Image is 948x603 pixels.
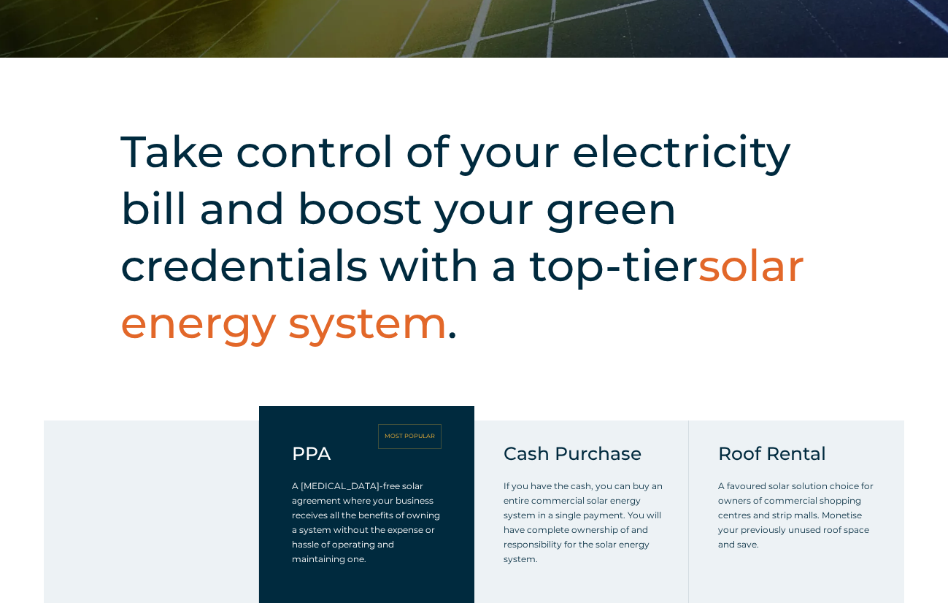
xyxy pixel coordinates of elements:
[120,123,847,351] h2: Take control of your electricity bill and boost your green credentials with a top-tier .
[292,480,440,564] span: A [MEDICAL_DATA]-free solar agreement where your business receives all the benefits of owning a s...
[504,442,663,464] h5: Cash Purchase
[292,442,331,464] h5: PPA
[718,442,875,464] h5: Roof Rental
[385,433,435,440] h5: MOST POPULAR
[504,479,663,566] p: If you have the cash, you can buy an entire commercial solar energy system in a single payment. Y...
[718,479,875,552] p: A favoured solar solution choice for owners of commercial shopping centres and strip malls. Monet...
